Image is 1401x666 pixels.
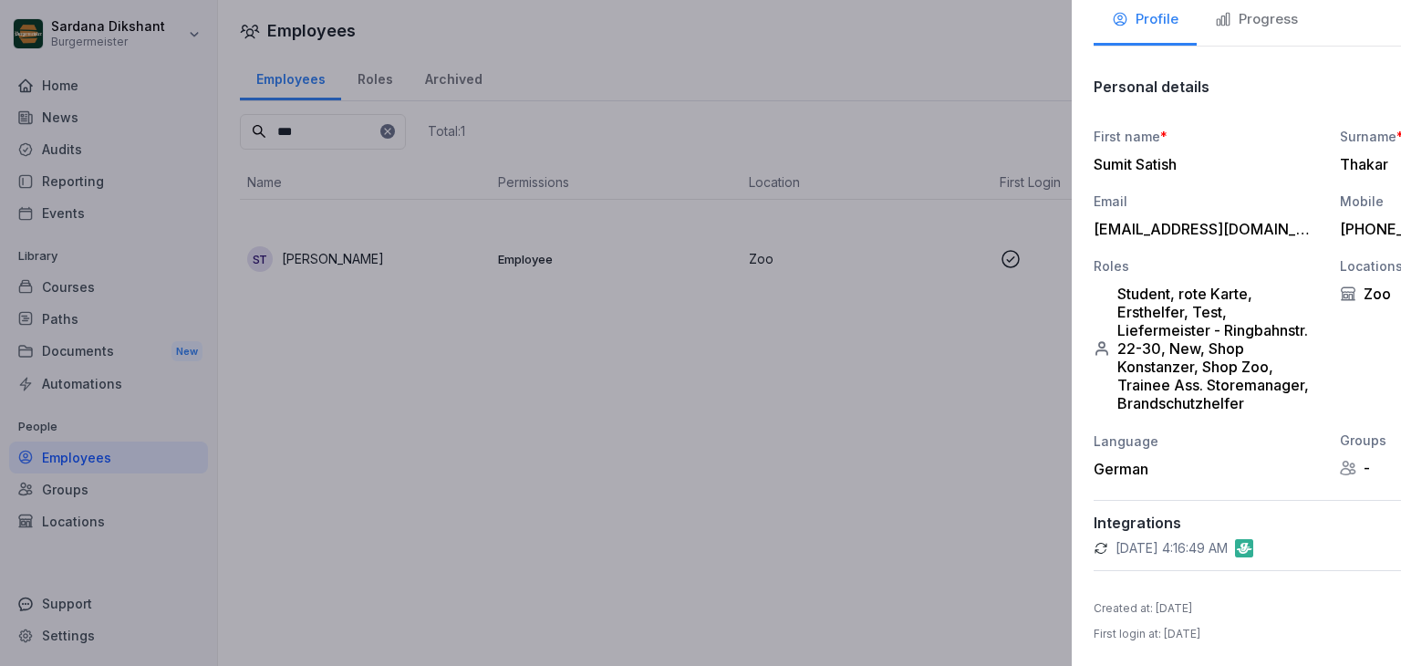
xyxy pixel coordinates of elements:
[1094,460,1322,478] div: German
[1094,600,1192,617] p: Created at : [DATE]
[1215,9,1298,30] div: Progress
[1094,220,1313,238] div: [EMAIL_ADDRESS][DOMAIN_NAME]
[1094,192,1322,211] div: Email
[1116,539,1228,557] p: [DATE] 4:16:49 AM
[1235,539,1253,557] img: gastromatic.png
[1094,256,1322,276] div: Roles
[1094,432,1322,451] div: Language
[1094,285,1322,412] div: Student, rote Karte, Ersthelfer, Test, Liefermeister - Ringbahnstr. 22-30, New, Shop Konstanzer, ...
[1094,127,1322,146] div: First name
[1094,155,1313,173] div: Sumit Satish
[1094,626,1200,642] p: First login at : [DATE]
[1094,78,1209,96] p: Personal details
[1112,9,1178,30] div: Profile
